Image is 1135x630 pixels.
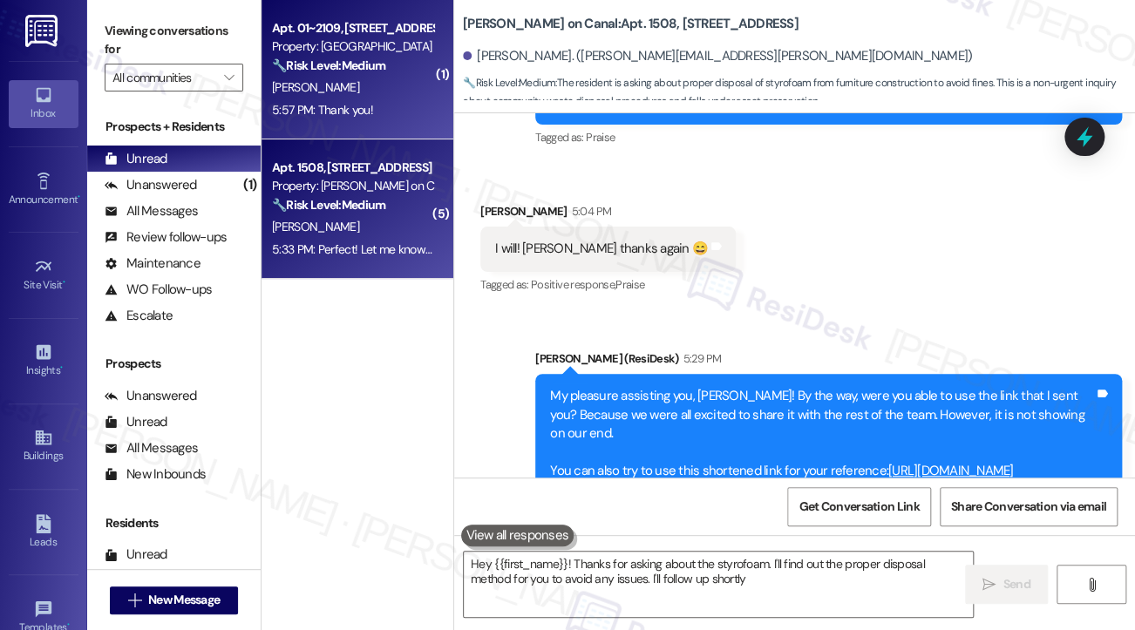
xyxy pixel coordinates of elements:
[105,545,167,564] div: Unread
[105,228,227,247] div: Review follow-ups
[239,172,261,199] div: (1)
[480,202,736,227] div: [PERSON_NAME]
[87,514,261,532] div: Residents
[110,586,239,614] button: New Message
[105,281,212,299] div: WO Follow-ups
[9,337,78,384] a: Insights •
[105,439,198,457] div: All Messages
[148,591,220,609] span: New Message
[272,177,433,195] div: Property: [PERSON_NAME] on Canal
[940,487,1118,526] button: Share Conversation via email
[9,509,78,556] a: Leads
[272,159,433,177] div: Apt. 1508, [STREET_ADDRESS]
[105,17,243,64] label: Viewing conversations for
[463,76,555,90] strong: 🔧 Risk Level: Medium
[463,15,799,33] b: [PERSON_NAME] on Canal: Apt. 1508, [STREET_ADDRESS]
[480,272,736,297] div: Tagged as:
[112,64,215,91] input: All communities
[105,254,200,273] div: Maintenance
[982,578,996,592] i: 
[535,349,1122,374] div: [PERSON_NAME] (ResiDesk)
[105,465,206,484] div: New Inbounds
[951,498,1106,516] span: Share Conversation via email
[9,423,78,470] a: Buildings
[464,552,973,617] textarea: Hey {{first_name}}! Thanks for asking about the styrofoam. I'll find out the proper disposal meth...
[965,565,1048,604] button: Send
[105,413,167,431] div: Unread
[272,197,385,213] strong: 🔧 Risk Level: Medium
[567,202,611,220] div: 5:04 PM
[25,15,61,47] img: ResiDesk Logo
[495,240,708,258] div: I will! [PERSON_NAME] thanks again 😄
[272,219,359,234] span: [PERSON_NAME]
[888,462,1014,479] a: [URL][DOMAIN_NAME]
[105,202,198,220] div: All Messages
[615,277,644,292] span: Praise
[463,74,1135,112] span: : The resident is asking about proper disposal of styrofoam from furniture construction to avoid ...
[78,191,80,203] span: •
[799,498,919,516] span: Get Conversation Link
[105,387,197,405] div: Unanswered
[9,80,78,127] a: Inbox
[105,307,173,325] div: Escalate
[87,355,261,373] div: Prospects
[531,277,615,292] span: Positive response ,
[535,125,1122,150] div: Tagged as:
[1002,575,1030,593] span: Send
[9,252,78,299] a: Site Visit •
[224,71,234,85] i: 
[272,58,385,73] strong: 🔧 Risk Level: Medium
[272,79,359,95] span: [PERSON_NAME]
[787,487,930,526] button: Get Conversation Link
[679,349,721,368] div: 5:29 PM
[1084,578,1098,592] i: 
[272,241,612,257] div: 5:33 PM: Perfect! Let me know if you need anything else on my end
[272,102,373,118] div: 5:57 PM: Thank you!
[550,387,1094,480] div: My pleasure assisting you, [PERSON_NAME]! By the way, were you able to use the link that I sent y...
[239,567,261,594] div: (1)
[586,130,615,145] span: Praise
[105,176,197,194] div: Unanswered
[128,593,141,607] i: 
[272,19,433,37] div: Apt. 01~2109, [STREET_ADDRESS][GEOGRAPHIC_DATA][US_STATE][STREET_ADDRESS]
[63,276,65,288] span: •
[463,47,972,65] div: [PERSON_NAME]. ([PERSON_NAME][EMAIL_ADDRESS][PERSON_NAME][DOMAIN_NAME])
[105,150,167,168] div: Unread
[272,37,433,56] div: Property: [GEOGRAPHIC_DATA]
[87,118,261,136] div: Prospects + Residents
[60,362,63,374] span: •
